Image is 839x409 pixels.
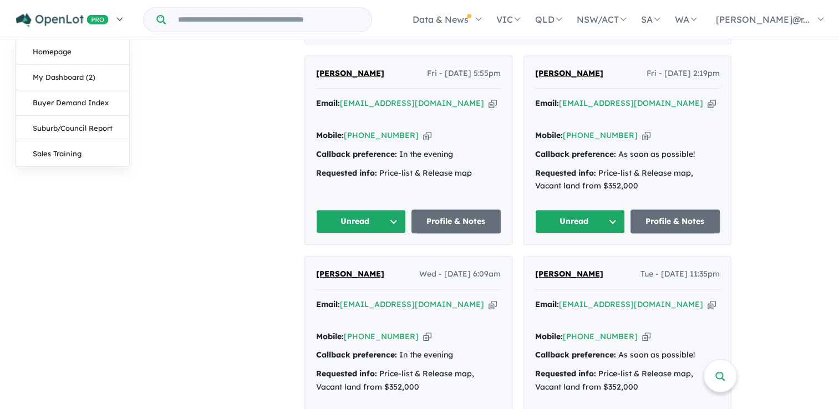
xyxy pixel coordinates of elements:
[316,148,501,161] div: In the evening
[559,299,703,309] a: [EMAIL_ADDRESS][DOMAIN_NAME]
[340,299,484,309] a: [EMAIL_ADDRESS][DOMAIN_NAME]
[316,130,344,140] strong: Mobile:
[708,299,716,310] button: Copy
[535,148,720,161] div: As soon as possible!
[316,67,384,80] a: [PERSON_NAME]
[535,149,616,159] strong: Callback preference:
[316,367,501,394] div: Price-list & Release map, Vacant land from $352,000
[16,116,129,141] a: Suburb/Council Report
[642,331,650,342] button: Copy
[340,98,484,108] a: [EMAIL_ADDRESS][DOMAIN_NAME]
[535,367,720,394] div: Price-list & Release map, Vacant land from $352,000
[411,209,501,233] a: Profile & Notes
[316,268,384,281] a: [PERSON_NAME]
[535,68,603,78] span: [PERSON_NAME]
[716,14,810,25] span: [PERSON_NAME]@r...
[708,98,716,109] button: Copy
[316,369,377,379] strong: Requested info:
[535,299,559,309] strong: Email:
[535,349,720,362] div: As soon as possible!
[316,168,377,178] strong: Requested info:
[316,269,384,279] span: [PERSON_NAME]
[16,141,129,166] a: Sales Training
[640,268,720,281] span: Tue - [DATE] 11:35pm
[535,167,720,193] div: Price-list & Release map, Vacant land from $352,000
[16,90,129,116] a: Buyer Demand Index
[316,349,501,362] div: In the evening
[16,13,109,27] img: Openlot PRO Logo White
[16,65,129,90] a: My Dashboard (2)
[423,130,431,141] button: Copy
[535,369,596,379] strong: Requested info:
[316,331,344,341] strong: Mobile:
[316,350,397,360] strong: Callback preference:
[316,98,340,108] strong: Email:
[419,268,501,281] span: Wed - [DATE] 6:09am
[427,67,501,80] span: Fri - [DATE] 5:55pm
[168,8,369,32] input: Try estate name, suburb, builder or developer
[535,67,603,80] a: [PERSON_NAME]
[535,269,603,279] span: [PERSON_NAME]
[559,98,703,108] a: [EMAIL_ADDRESS][DOMAIN_NAME]
[316,299,340,309] strong: Email:
[647,67,720,80] span: Fri - [DATE] 2:19pm
[489,98,497,109] button: Copy
[344,130,419,140] a: [PHONE_NUMBER]
[489,299,497,310] button: Copy
[535,98,559,108] strong: Email:
[642,130,650,141] button: Copy
[316,209,406,233] button: Unread
[535,168,596,178] strong: Requested info:
[535,350,616,360] strong: Callback preference:
[16,39,129,65] a: Homepage
[423,331,431,342] button: Copy
[316,167,501,180] div: Price-list & Release map
[630,209,720,233] a: Profile & Notes
[535,130,563,140] strong: Mobile:
[563,130,638,140] a: [PHONE_NUMBER]
[535,209,625,233] button: Unread
[563,331,638,341] a: [PHONE_NUMBER]
[316,68,384,78] span: [PERSON_NAME]
[316,149,397,159] strong: Callback preference:
[344,331,419,341] a: [PHONE_NUMBER]
[535,331,563,341] strong: Mobile:
[535,268,603,281] a: [PERSON_NAME]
